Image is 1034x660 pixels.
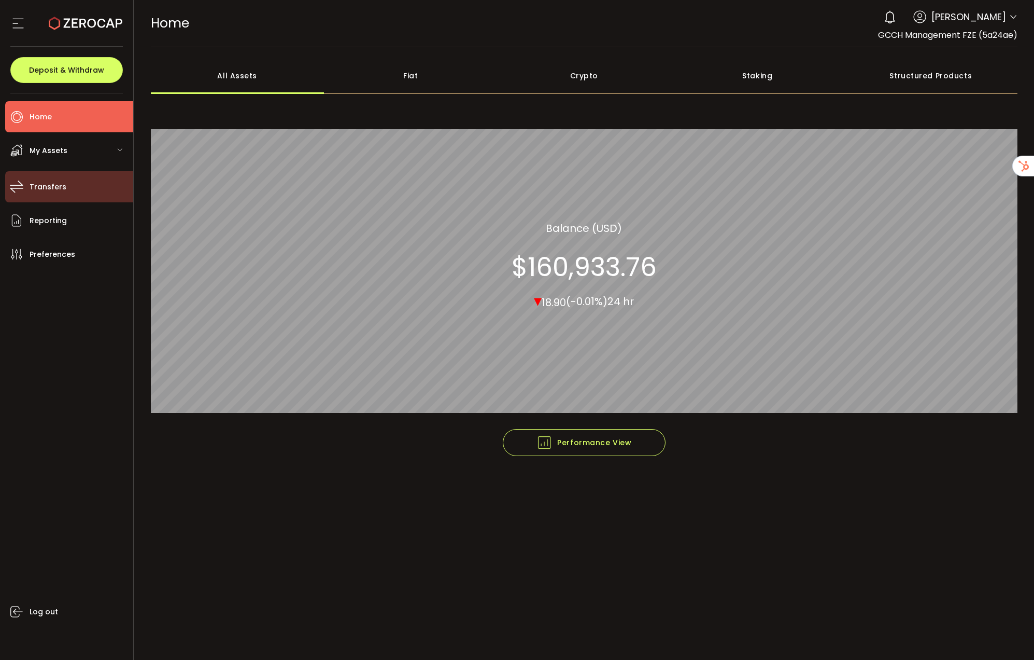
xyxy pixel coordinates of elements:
[30,180,66,195] span: Transfers
[324,58,498,94] div: Fiat
[498,58,671,94] div: Crypto
[982,610,1034,660] iframe: Chat Widget
[878,29,1017,41] span: GCCH Management FZE (5a24ae)
[151,58,324,94] div: All Assets
[671,58,844,94] div: Staking
[512,251,657,282] section: $160,933.76
[607,294,634,309] span: 24 hr
[844,58,1018,94] div: Structured Products
[536,435,631,450] span: Performance View
[30,213,67,228] span: Reporting
[546,220,622,236] section: Balance (USD)
[534,289,542,311] span: ▾
[931,10,1006,24] span: [PERSON_NAME]
[566,294,607,309] span: (-0.01%)
[29,66,104,74] span: Deposit & Withdraw
[151,14,189,32] span: Home
[30,604,58,620] span: Log out
[30,247,75,262] span: Preferences
[542,295,566,309] span: 18.90
[30,109,52,125] span: Home
[10,57,123,83] button: Deposit & Withdraw
[30,143,67,158] span: My Assets
[503,429,665,456] button: Performance View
